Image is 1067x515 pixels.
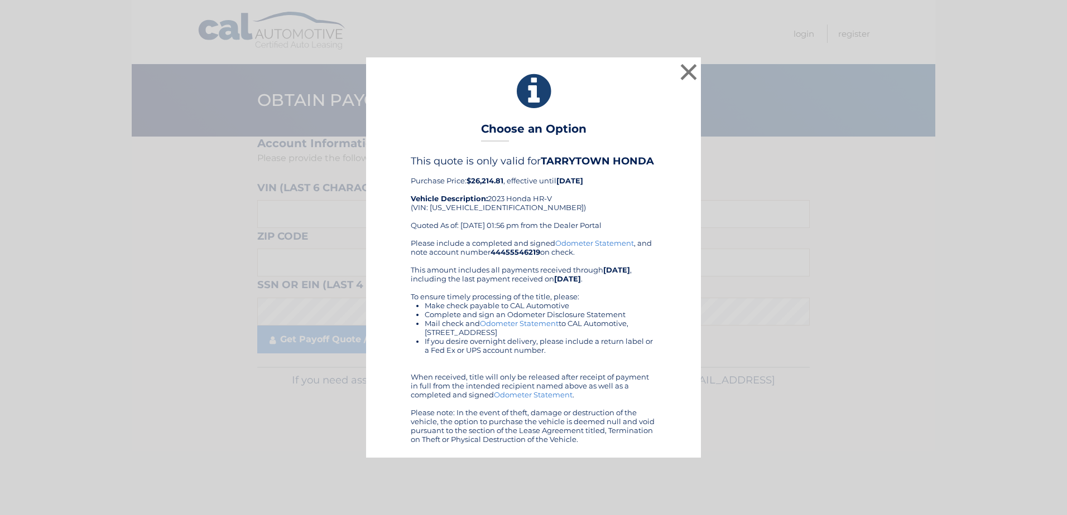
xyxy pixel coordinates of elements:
[480,319,559,328] a: Odometer Statement
[603,265,630,274] b: [DATE]
[411,239,656,444] div: Please include a completed and signed , and note account number on check. This amount includes al...
[494,390,573,399] a: Odometer Statement
[467,176,503,185] b: $26,214.81
[491,247,540,256] b: 44455546219
[425,301,656,310] li: Make check payable to CAL Automotive
[425,310,656,319] li: Complete and sign an Odometer Disclosure Statement
[556,176,583,185] b: [DATE]
[554,274,581,283] b: [DATE]
[411,194,488,203] strong: Vehicle Description:
[411,155,656,167] h4: This quote is only valid for
[425,319,656,337] li: Mail check and to CAL Automotive, [STREET_ADDRESS]
[541,155,654,167] b: TARRYTOWN HONDA
[677,61,700,83] button: ×
[555,239,634,247] a: Odometer Statement
[481,122,587,142] h3: Choose an Option
[425,337,656,354] li: If you desire overnight delivery, please include a return label or a Fed Ex or UPS account number.
[411,155,656,239] div: Purchase Price: , effective until 2023 Honda HR-V (VIN: [US_VEHICLE_IDENTIFICATION_NUMBER]) Quote...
